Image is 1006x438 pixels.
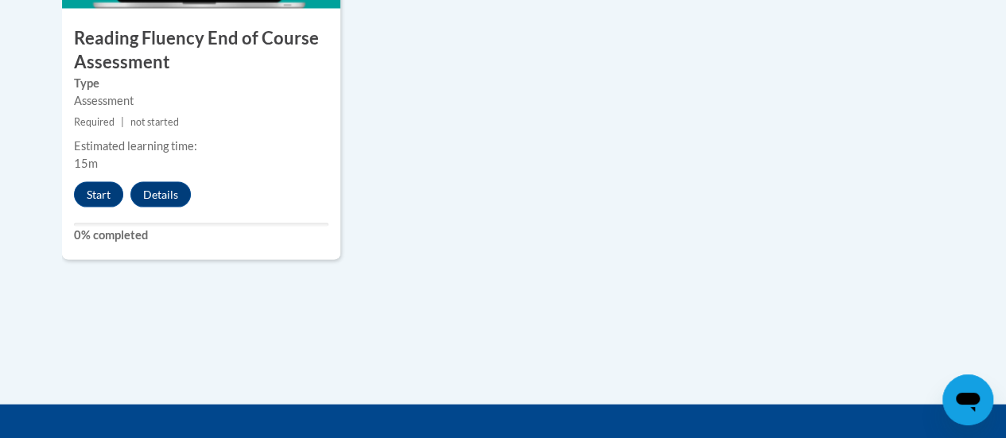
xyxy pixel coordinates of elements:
h3: Reading Fluency End of Course Assessment [62,26,340,76]
div: Assessment [74,92,328,110]
label: 0% completed [74,227,328,244]
span: Required [74,116,115,128]
button: Details [130,182,191,207]
span: 15m [74,157,98,170]
span: not started [130,116,179,128]
button: Start [74,182,123,207]
span: | [121,116,124,128]
div: Estimated learning time: [74,138,328,155]
iframe: Button to launch messaging window [942,374,993,425]
label: Type [74,75,328,92]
